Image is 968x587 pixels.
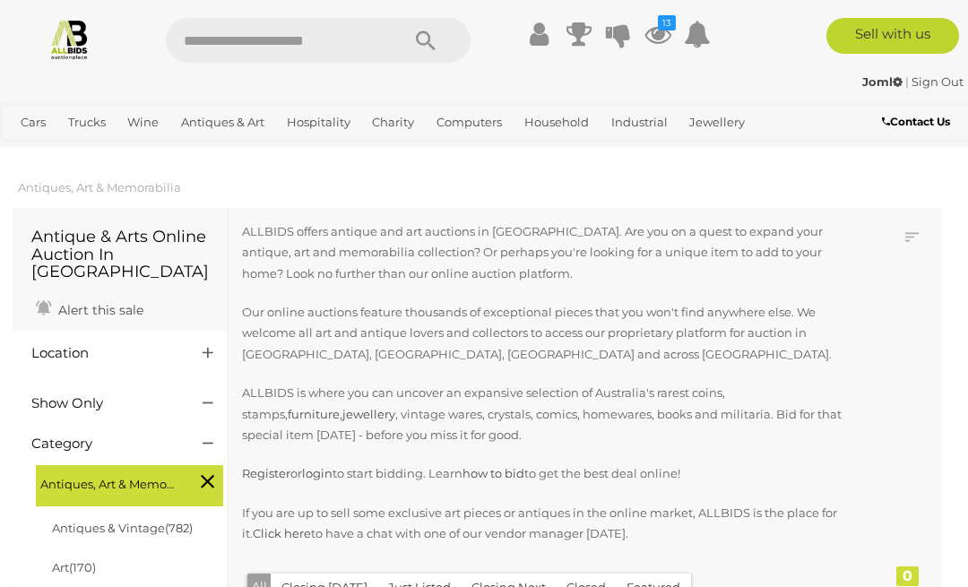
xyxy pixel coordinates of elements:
[242,221,857,284] p: ALLBIDS offers antique and art auctions in [GEOGRAPHIC_DATA]. Are you on a quest to expand your a...
[174,108,272,137] a: Antiques & Art
[644,18,671,50] a: 13
[280,108,358,137] a: Hospitality
[242,463,857,484] p: or to start bidding. Learn to get the best deal online!
[31,436,176,452] h4: Category
[242,302,857,365] p: Our online auctions feature thousands of exceptional pieces that you won't find anywhere else. We...
[242,503,857,545] p: If you are up to sell some exclusive art pieces or antiques in the online market, ALLBIDS is the ...
[13,137,62,167] a: Office
[31,346,176,361] h4: Location
[896,566,919,586] div: 0
[61,108,113,137] a: Trucks
[52,521,193,535] a: Antiques & Vintage(782)
[882,115,950,128] b: Contact Us
[862,74,903,89] strong: Joml
[288,407,340,421] a: furniture
[826,18,960,54] a: Sell with us
[31,229,210,281] h1: Antique & Arts Online Auction In [GEOGRAPHIC_DATA]
[253,526,311,540] a: Click here
[54,302,143,318] span: Alert this sale
[31,295,148,322] a: Alert this sale
[658,15,676,30] i: 13
[862,74,905,89] a: Joml
[13,108,53,137] a: Cars
[40,470,175,495] span: Antiques, Art & Memorabilia
[165,521,193,535] span: (782)
[905,74,909,89] span: |
[517,108,596,137] a: Household
[69,560,96,574] span: (170)
[429,108,509,137] a: Computers
[342,407,395,421] a: jewellery
[604,108,675,137] a: Industrial
[31,396,176,411] h4: Show Only
[128,137,270,167] a: [GEOGRAPHIC_DATA]
[18,180,181,194] a: Antiques, Art & Memorabilia
[912,74,964,89] a: Sign Out
[381,18,471,63] button: Search
[302,466,333,480] a: login
[52,560,96,574] a: Art(170)
[120,108,166,137] a: Wine
[242,466,290,480] a: Register
[462,466,524,480] a: how to bid
[242,383,857,445] p: ALLBIDS is where you can uncover an expansive selection of Australia's rarest coins, stamps, , , ...
[48,18,91,60] img: Allbids.com.au
[70,137,121,167] a: Sports
[682,108,752,137] a: Jewellery
[882,112,955,132] a: Contact Us
[365,108,421,137] a: Charity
